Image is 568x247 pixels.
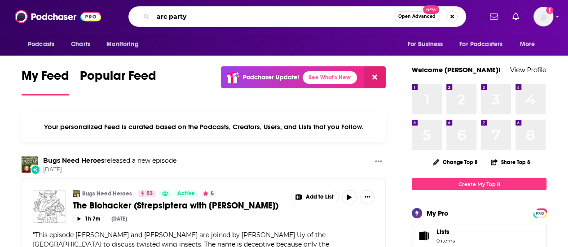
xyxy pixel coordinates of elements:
button: Show More Button [371,156,386,168]
div: Search podcasts, credits, & more... [128,6,466,27]
div: [DATE] [111,216,127,222]
button: open menu [100,36,150,53]
a: Active [174,190,198,197]
button: Show More Button [360,190,374,204]
a: Welcome [PERSON_NAME]! [412,65,501,74]
span: For Podcasters [459,38,502,51]
button: open menu [401,36,454,53]
h3: released a new episode [43,156,176,165]
button: 1h 7m [73,215,104,223]
span: Popular Feed [80,68,156,89]
div: New Episode [31,165,40,174]
a: My Feed [22,68,69,95]
button: Share Top 8 [490,153,531,171]
a: Show notifications dropdown [486,9,502,24]
button: open menu [454,36,515,53]
span: For Business [407,38,443,51]
span: 53 [146,189,153,198]
span: My Feed [22,68,69,89]
a: Popular Feed [80,68,156,95]
span: New [423,5,439,14]
span: Add to List [306,194,334,200]
svg: Add a profile image [546,7,553,14]
span: More [520,38,535,51]
button: open menu [22,36,66,53]
a: Charts [65,36,96,53]
span: 0 items [436,238,455,244]
span: Logged in as calellac [533,7,553,26]
img: Bugs Need Heroes [73,190,80,197]
button: open menu [514,36,546,53]
span: The Biohacker (Strepsiptera with [PERSON_NAME]) [73,200,278,211]
span: Podcasts [28,38,54,51]
span: PRO [534,210,545,217]
a: PRO [534,209,545,216]
button: Show profile menu [533,7,553,26]
button: 5 [200,190,216,197]
div: Your personalized Feed is curated based on the Podcasts, Creators, Users, and Lists that you Follow. [22,112,386,142]
a: The Biohacker (Strepsiptera with [PERSON_NAME]) [73,200,285,211]
a: Bugs Need Heroes [43,156,104,165]
img: User Profile [533,7,553,26]
button: Show More Button [291,190,338,204]
span: Active [177,189,194,198]
span: Monitoring [106,38,138,51]
span: Lists [436,228,455,236]
a: View Profile [510,65,546,74]
input: Search podcasts, credits, & more... [153,9,394,24]
span: [DATE] [43,166,176,173]
span: Open Advanced [398,14,436,19]
a: See What's New [303,71,357,84]
p: Podchaser Update! [243,74,299,81]
span: Lists [415,230,433,242]
img: Podchaser - Follow, Share and Rate Podcasts [15,8,101,25]
img: The Biohacker (Strepsiptera with Dr Floria Uy) [33,190,66,223]
span: Lists [436,228,449,236]
a: Bugs Need Heroes [82,190,132,197]
span: Charts [71,38,90,51]
img: Bugs Need Heroes [22,156,38,173]
a: Create My Top 8 [412,178,546,190]
div: My Pro [427,209,449,217]
button: Change Top 8 [427,156,483,168]
a: 53 [138,190,156,197]
a: Show notifications dropdown [509,9,523,24]
button: Open AdvancedNew [394,11,440,22]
